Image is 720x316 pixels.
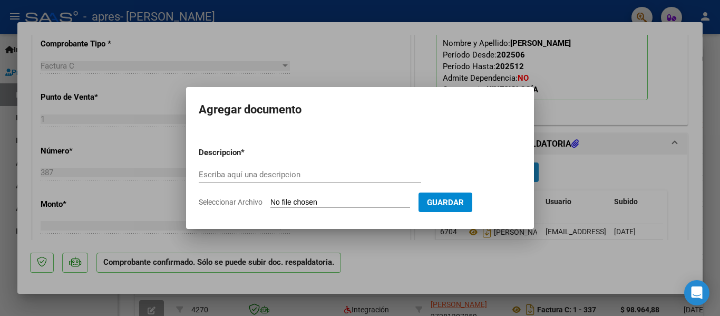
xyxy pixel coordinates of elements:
span: Seleccionar Archivo [199,198,262,206]
h2: Agregar documento [199,100,521,120]
button: Guardar [419,193,472,212]
div: Open Intercom Messenger [684,280,709,305]
p: Descripcion [199,147,296,159]
span: Guardar [427,198,464,207]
